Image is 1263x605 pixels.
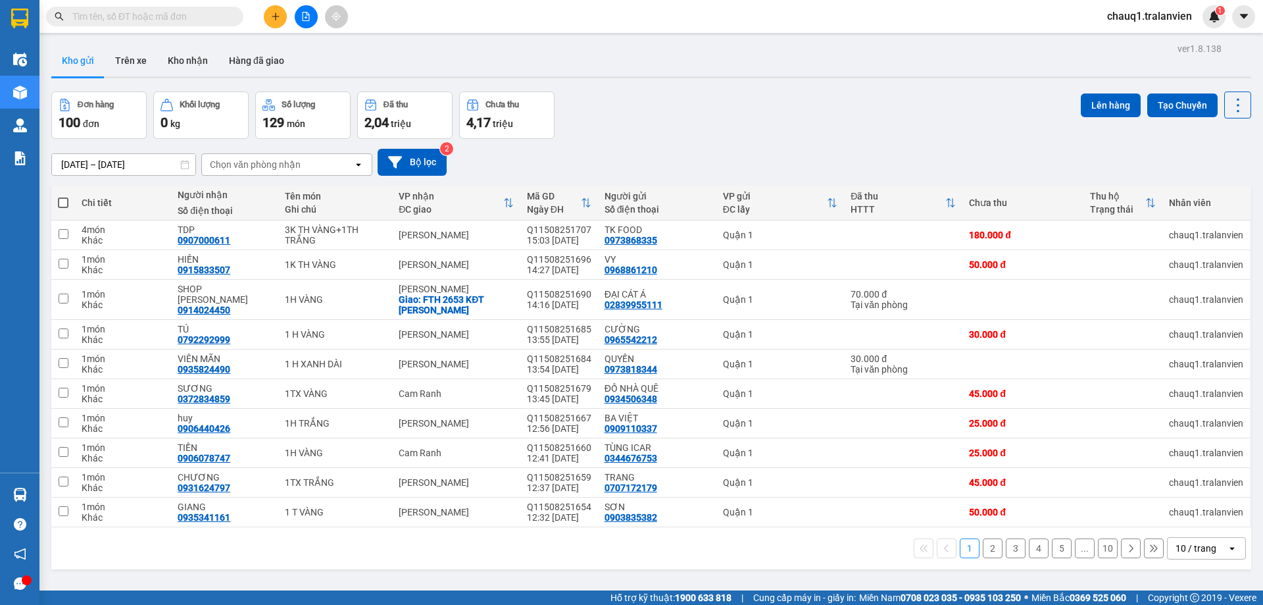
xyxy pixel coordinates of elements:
[1208,11,1220,22] img: icon-new-feature
[82,334,164,345] div: Khác
[723,507,837,517] div: Quận 1
[399,329,513,340] div: [PERSON_NAME]
[1070,592,1126,603] strong: 0369 525 060
[178,354,272,364] div: VIÊN MÃN
[1169,507,1243,517] div: chauq1.tralanvien
[161,115,168,130] span: 0
[178,413,272,423] div: huy
[527,334,591,345] div: 13:55 [DATE]
[716,186,844,221] th: Toggle SortBy
[851,300,956,310] div: Tại văn phòng
[399,477,513,488] div: [PERSON_NAME]
[741,591,743,605] span: |
[153,92,249,139] button: Khối lượng0kg
[82,383,164,394] div: 1 món
[1090,204,1145,215] div: Trạng thái
[1216,6,1225,15] sup: 1
[399,294,513,315] div: Giao: FTH 2653 KĐT LÊ HỒNG PHONG
[1169,197,1243,208] div: Nhân viên
[466,115,491,130] span: 4,17
[399,507,513,517] div: [PERSON_NAME]
[969,230,1077,240] div: 180.000 đ
[384,100,408,109] div: Đã thu
[605,483,657,493] div: 0707172179
[82,265,164,275] div: Khác
[392,186,520,221] th: Toggle SortBy
[1169,294,1243,305] div: chauq1.tralanvien
[1190,593,1199,602] span: copyright
[1218,6,1222,15] span: 1
[285,359,385,369] div: 1 H XANH DÀI
[178,235,230,246] div: 0907000611
[1169,418,1243,429] div: chauq1.tralanvien
[605,423,657,434] div: 0909110337
[605,472,710,483] div: TRANG
[170,118,180,129] span: kg
[851,204,945,215] div: HTTT
[82,254,164,265] div: 1 món
[82,394,164,404] div: Khác
[399,204,503,215] div: ĐC giao
[723,191,827,201] div: VP gửi
[723,259,837,270] div: Quận 1
[178,284,272,305] div: SHOP KHÁNH XUÂN
[527,442,591,453] div: Q11508251660
[1176,542,1216,555] div: 10 / trang
[520,186,598,221] th: Toggle SortBy
[178,394,230,404] div: 0372834859
[527,324,591,334] div: Q11508251685
[527,483,591,493] div: 12:37 [DATE]
[969,329,1077,340] div: 30.000 đ
[1227,543,1237,554] svg: open
[723,294,837,305] div: Quận 1
[527,265,591,275] div: 14:27 [DATE]
[82,224,164,235] div: 4 món
[262,115,284,130] span: 129
[527,204,581,215] div: Ngày ĐH
[851,289,956,300] div: 70.000 đ
[264,5,287,28] button: plus
[82,324,164,334] div: 1 món
[399,418,513,429] div: [PERSON_NAME]
[178,190,272,200] div: Người nhận
[605,300,662,310] div: 02839955111
[527,254,591,265] div: Q11508251696
[178,265,230,275] div: 0915833507
[255,92,351,139] button: Số lượng129món
[391,118,411,129] span: triệu
[527,383,591,394] div: Q11508251679
[605,289,710,300] div: ĐẠI CÁT Á
[527,502,591,512] div: Q11508251654
[1169,477,1243,488] div: chauq1.tralanvien
[399,448,513,458] div: Cam Ranh
[157,45,218,76] button: Kho nhận
[605,324,710,334] div: CƯỜNG
[13,53,27,66] img: warehouse-icon
[1075,539,1095,558] button: ...
[753,591,856,605] span: Cung cấp máy in - giấy in:
[364,115,389,130] span: 2,04
[605,191,710,201] div: Người gửi
[1090,191,1145,201] div: Thu hộ
[527,512,591,523] div: 12:32 [DATE]
[1098,539,1118,558] button: 10
[605,453,657,463] div: 0344676753
[1169,329,1243,340] div: chauq1.tralanvien
[605,334,657,345] div: 0965542212
[1169,359,1243,369] div: chauq1.tralanvien
[218,45,295,76] button: Hàng đã giao
[282,100,315,109] div: Số lượng
[844,186,962,221] th: Toggle SortBy
[605,383,710,394] div: ĐỒ NHÀ QUÊ
[14,518,26,531] span: question-circle
[180,100,220,109] div: Khối lượng
[13,151,27,165] img: solution-icon
[78,100,114,109] div: Đơn hàng
[285,294,385,305] div: 1H VÀNG
[851,354,956,364] div: 30.000 đ
[210,158,301,171] div: Chọn văn phòng nhận
[1006,539,1026,558] button: 3
[285,418,385,429] div: 1H TRẮNG
[1169,388,1243,399] div: chauq1.tralanvien
[332,12,341,21] span: aim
